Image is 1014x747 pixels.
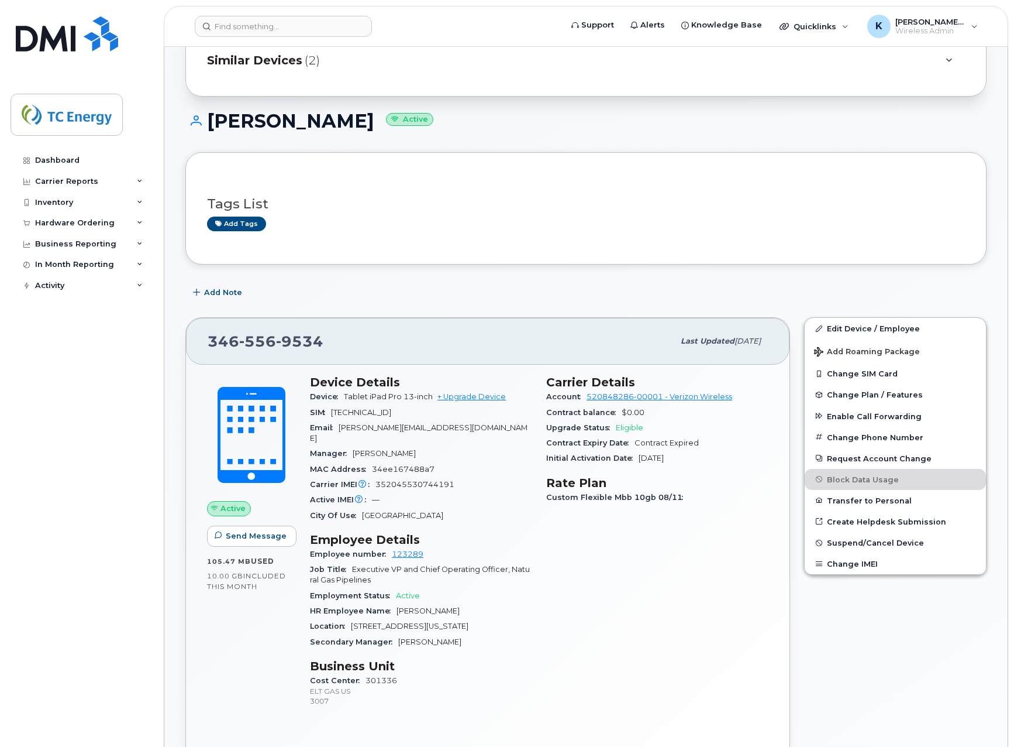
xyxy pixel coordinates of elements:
span: Device [310,392,344,401]
span: 346 [208,333,323,350]
button: Suspend/Cancel Device [805,532,986,553]
span: Alerts [640,19,665,31]
span: Secondary Manager [310,638,398,646]
span: 9534 [276,333,323,350]
a: 301336 [365,676,397,685]
span: Knowledge Base [691,19,762,31]
span: Active IMEI [310,495,372,504]
span: 352045530744191 [375,480,454,489]
span: (2) [305,52,320,69]
button: Request Account Change [805,448,986,469]
span: used [251,557,274,566]
span: Tablet iPad Pro 13-inch [344,392,433,401]
span: Contract Expired [634,438,699,447]
a: Support [563,13,622,37]
span: [PERSON_NAME] [353,449,416,458]
h3: Employee Details [310,533,532,547]
div: kevin_schnurr@tcenergy.com [859,15,986,38]
span: [PERSON_NAME][EMAIL_ADDRESS][DOMAIN_NAME] [895,17,965,26]
span: Enable Call Forwarding [827,412,922,420]
span: Manager [310,449,353,458]
span: [PERSON_NAME] [396,606,460,615]
button: Add Note [185,282,252,303]
span: [GEOGRAPHIC_DATA] [362,511,443,520]
span: 10.00 GB [207,572,243,580]
a: + Upgrade Device [437,392,506,401]
span: $0.00 [622,408,644,417]
a: Add tags [207,217,266,231]
span: Contract Expiry Date [546,438,634,447]
span: Upgrade Status [546,423,616,432]
span: [DATE] [734,337,761,345]
span: HR Employee Name [310,606,396,615]
span: [DATE] [639,454,664,462]
button: Change Phone Number [805,427,986,448]
a: Create Helpdesk Submission [805,511,986,532]
span: 556 [239,333,276,350]
span: [PERSON_NAME] [398,638,461,646]
span: Suspend/Cancel Device [827,539,924,547]
h3: Carrier Details [546,375,768,389]
span: Active [220,503,246,514]
span: Eligible [616,423,643,432]
p: ELT GAS US [310,686,532,696]
span: Custom Flexible Mbb 10gb 08/11 [546,493,689,502]
button: Send Message [207,526,296,547]
button: Enable Call Forwarding [805,406,986,427]
span: Employment Status [310,591,396,600]
h3: Rate Plan [546,476,768,490]
span: Wireless Admin [895,26,965,36]
span: Add Note [204,287,242,298]
a: Knowledge Base [673,13,770,37]
h3: Business Unit [310,659,532,673]
input: Find something... [195,16,372,37]
span: Active [396,591,420,600]
span: SIM [310,408,331,417]
span: Send Message [226,530,287,542]
span: Carrier IMEI [310,480,375,489]
a: 123289 [392,550,423,558]
span: Email [310,423,339,432]
span: included this month [207,571,286,591]
span: — [372,495,380,504]
small: Active [386,113,433,126]
a: Edit Device / Employee [805,318,986,339]
span: 34ee167488a7 [372,465,434,474]
span: [PERSON_NAME][EMAIL_ADDRESS][DOMAIN_NAME] [310,423,527,443]
span: [STREET_ADDRESS][US_STATE] [351,622,468,631]
button: Transfer to Personal [805,490,986,511]
span: MAC Address [310,465,372,474]
span: 105.47 MB [207,557,251,566]
iframe: Messenger Launcher [963,696,1005,738]
span: Location [310,622,351,631]
a: Alerts [622,13,673,37]
h1: [PERSON_NAME] [185,111,987,131]
span: Executive VP and Chief Operating Officer, Natural Gas Pipelines [310,565,530,584]
a: 520848286-00001 - Verizon Wireless [587,392,732,401]
h3: Device Details [310,375,532,389]
span: Add Roaming Package [814,347,920,358]
span: Quicklinks [794,22,836,31]
button: Change SIM Card [805,363,986,384]
span: K [875,19,882,33]
div: Quicklinks [771,15,857,38]
h3: Tags List [207,197,965,211]
span: [TECHNICAL_ID] [331,408,391,417]
span: Job Title [310,565,352,574]
span: Initial Activation Date [546,454,639,462]
button: Change IMEI [805,553,986,574]
button: Add Roaming Package [805,339,986,363]
span: Change Plan / Features [827,390,923,399]
p: 3007 [310,696,532,706]
span: Support [581,19,614,31]
span: Cost Center [310,676,365,685]
span: Employee number [310,550,392,558]
span: Account [546,392,587,401]
span: Similar Devices [207,52,302,69]
button: Change Plan / Features [805,384,986,405]
span: City Of Use [310,511,362,520]
button: Block Data Usage [805,469,986,490]
span: Contract balance [546,408,622,417]
span: Last updated [681,337,734,345]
